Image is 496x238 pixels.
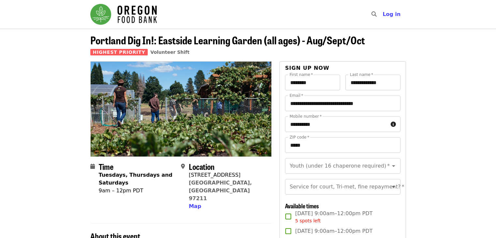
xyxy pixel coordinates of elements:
[90,4,157,25] img: Oregon Food Bank - Home
[285,137,400,153] input: ZIP code
[290,73,313,77] label: First name
[295,227,372,235] span: [DATE] 9:00am–12:00pm PDT
[99,172,173,186] strong: Tuesdays, Thursdays and Saturdays
[377,8,406,21] button: Log in
[290,94,303,97] label: Email
[90,32,365,48] span: Portland Dig In!: Eastside Learning Garden (all ages) - Aug/Sept/Oct
[345,75,400,90] input: Last name
[295,218,321,223] span: 5 spots left
[285,75,340,90] input: First name
[285,201,319,210] span: Available times
[371,11,377,17] i: search icon
[189,161,215,172] span: Location
[181,163,185,170] i: map-marker-alt icon
[389,182,398,191] button: Open
[389,161,398,171] button: Open
[189,171,266,179] div: [STREET_ADDRESS]
[189,202,201,210] button: Map
[99,187,176,195] div: 9am – 12pm PDT
[290,135,309,139] label: ZIP code
[90,163,95,170] i: calendar icon
[350,73,373,77] label: Last name
[285,116,388,132] input: Mobile number
[189,180,252,201] a: [GEOGRAPHIC_DATA], [GEOGRAPHIC_DATA] 97211
[383,11,400,17] span: Log in
[91,62,272,156] img: Portland Dig In!: Eastside Learning Garden (all ages) - Aug/Sept/Oct organized by Oregon Food Bank
[285,65,329,71] span: Sign up now
[189,203,201,209] span: Map
[290,114,322,118] label: Mobile number
[391,121,396,127] i: circle-info icon
[90,49,148,55] span: Highest Priority
[381,7,386,22] input: Search
[99,161,113,172] span: Time
[295,210,372,224] span: [DATE] 9:00am–12:00pm PDT
[150,50,189,55] a: Volunteer Shift
[285,96,400,111] input: Email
